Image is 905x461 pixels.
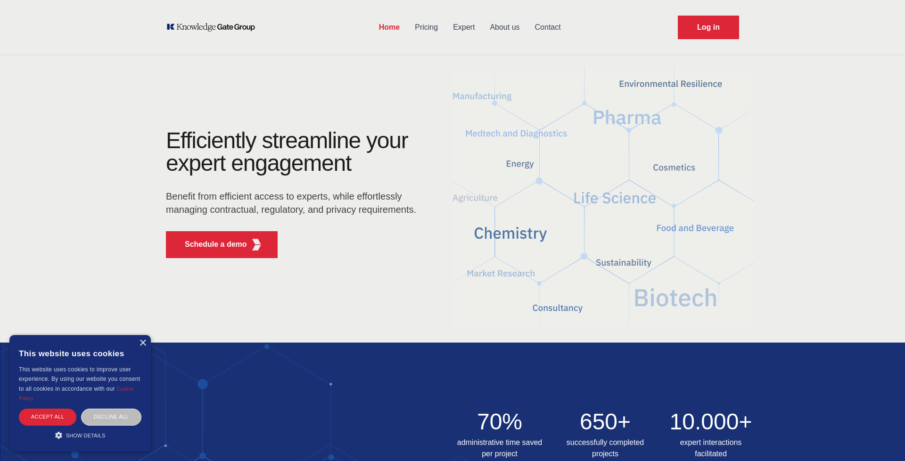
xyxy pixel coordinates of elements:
[251,239,263,251] img: KGG Fifth Element RED
[166,23,262,32] a: KOL Knowledge Platform: Talk to Key External Experts (KEE)
[139,340,146,347] div: Close
[664,437,758,460] h3: expert interactions facilitated
[66,433,106,438] span: Show details
[166,231,278,258] button: Schedule a demoKGG Fifth Element RED
[558,411,652,433] h2: 650+
[185,239,247,250] p: Schedule a demo
[452,61,754,333] img: KGG Fifth Element RED
[452,437,547,460] h3: administrative time saved per project
[166,190,422,216] p: Benefit from efficient access to experts, while effortlessly managing contractual, regulatory, an...
[19,342,141,365] div: This website uses cookies
[452,411,547,433] h2: 70%
[19,386,134,401] a: Cookie Policy
[527,15,568,40] a: Contact
[407,15,445,40] a: Pricing
[81,409,141,425] div: Decline all
[482,15,527,40] a: About us
[19,430,141,440] div: Show details
[19,409,76,425] div: Accept all
[558,437,652,460] h3: successfully completed projects
[664,411,758,433] h2: 10.000+
[445,15,482,40] a: Expert
[19,366,140,392] span: This website uses cookies to improve user experience. By using our website you consent to all coo...
[371,15,407,40] a: Home
[166,128,408,176] h1: Efficiently streamline your expert engagement
[678,16,739,39] a: Request Demo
